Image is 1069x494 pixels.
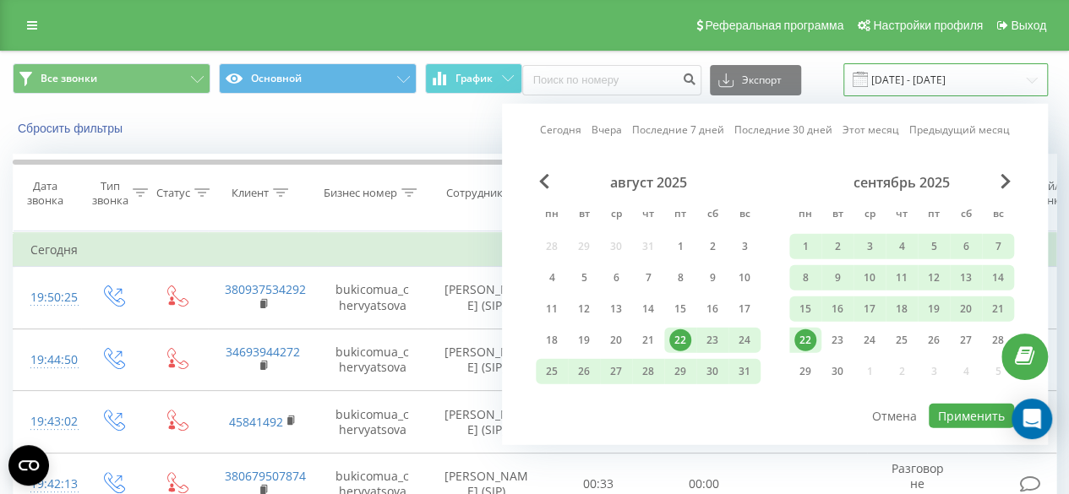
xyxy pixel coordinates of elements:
div: Статус [156,186,190,200]
div: 4 [891,236,913,258]
div: 12 [923,267,945,289]
div: сб 30 авг. 2025 г. [696,359,728,384]
abbr: суббота [700,203,725,228]
div: 14 [637,298,659,320]
span: Previous Month [539,174,549,189]
span: Реферальная программа [705,19,843,32]
div: чт 21 авг. 2025 г. [632,328,664,353]
div: 16 [701,298,723,320]
div: ср 6 авг. 2025 г. [600,265,632,290]
div: вт 2 сент. 2025 г. [821,234,854,259]
div: 9 [826,267,848,289]
div: 5 [923,236,945,258]
div: 7 [987,236,1009,258]
abbr: вторник [825,203,850,228]
div: Сотрудник [446,186,503,200]
div: 28 [987,329,1009,351]
td: bukicomua_chervyatsova [318,328,428,391]
td: [PERSON_NAME] (SIP) [428,267,546,329]
div: пн 22 сент. 2025 г. [789,328,821,353]
div: ср 24 сент. 2025 г. [854,328,886,353]
div: сб 6 сент. 2025 г. [950,234,982,259]
button: Основной [219,63,417,94]
div: 25 [891,329,913,351]
div: 20 [955,298,977,320]
div: пн 1 сент. 2025 г. [789,234,821,259]
td: [PERSON_NAME] (SIP) [428,328,546,391]
div: вт 19 авг. 2025 г. [568,328,600,353]
div: чт 28 авг. 2025 г. [632,359,664,384]
div: пт 8 авг. 2025 г. [664,265,696,290]
div: пт 12 сент. 2025 г. [918,265,950,290]
a: Предыдущий месяц [909,122,1010,138]
input: Поиск по номеру [522,65,701,95]
div: 29 [794,361,816,383]
div: ср 3 сент. 2025 г. [854,234,886,259]
div: 9 [701,267,723,289]
abbr: понедельник [793,203,818,228]
td: bukicomua_chervyatsova [318,267,428,329]
div: вт 30 сент. 2025 г. [821,359,854,384]
div: 18 [891,298,913,320]
div: 31 [734,361,755,383]
div: 24 [859,329,881,351]
td: bukicomua_chervyatsova [318,391,428,453]
div: 14 [987,267,1009,289]
div: 13 [605,298,627,320]
div: 6 [955,236,977,258]
div: 22 [669,329,691,351]
abbr: среда [603,203,629,228]
div: 27 [955,329,977,351]
abbr: пятница [668,203,693,228]
div: 28 [637,361,659,383]
span: Все звонки [41,72,97,85]
div: 13 [955,267,977,289]
span: Разговор не состоялся [889,398,946,444]
div: 11 [891,267,913,289]
a: Сегодня [540,122,581,138]
div: пн 15 сент. 2025 г. [789,296,821,322]
div: 5 [573,267,595,289]
div: чт 25 сент. 2025 г. [886,328,918,353]
div: 24 [734,329,755,351]
div: 21 [637,329,659,351]
abbr: среда [857,203,882,228]
div: 2 [826,236,848,258]
span: Настройки профиля [873,19,983,32]
a: 380679507874 [225,468,306,484]
div: пт 26 сент. 2025 г. [918,328,950,353]
button: График [425,63,522,94]
div: сб 23 авг. 2025 г. [696,328,728,353]
div: пн 29 сент. 2025 г. [789,359,821,384]
div: вт 12 авг. 2025 г. [568,296,600,322]
div: 10 [859,267,881,289]
div: сб 27 сент. 2025 г. [950,328,982,353]
div: чт 14 авг. 2025 г. [632,296,664,322]
div: пн 25 авг. 2025 г. [536,359,568,384]
div: 19:44:50 [30,344,64,377]
div: 11 [541,298,563,320]
div: 3 [859,236,881,258]
div: сб 20 сент. 2025 г. [950,296,982,322]
div: Дата звонка [14,179,76,208]
button: Все звонки [13,63,210,94]
div: 27 [605,361,627,383]
div: 18 [541,329,563,351]
span: График [455,73,493,84]
div: 17 [859,298,881,320]
div: вт 16 сент. 2025 г. [821,296,854,322]
div: пт 15 авг. 2025 г. [664,296,696,322]
div: сб 13 сент. 2025 г. [950,265,982,290]
div: пт 29 авг. 2025 г. [664,359,696,384]
div: 23 [701,329,723,351]
div: вт 23 сент. 2025 г. [821,328,854,353]
abbr: вторник [571,203,597,228]
div: ср 17 сент. 2025 г. [854,296,886,322]
a: Последние 7 дней [632,122,724,138]
abbr: понедельник [539,203,564,228]
div: 1 [794,236,816,258]
div: 29 [669,361,691,383]
div: 19 [573,329,595,351]
a: Этот месяц [843,122,899,138]
div: сентябрь 2025 [789,174,1014,191]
